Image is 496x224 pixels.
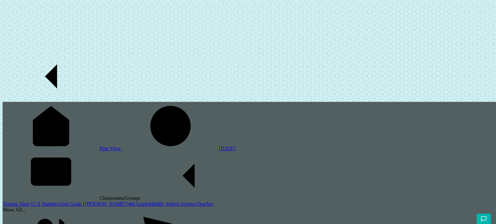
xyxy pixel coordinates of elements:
a: 4th Grade [129,201,149,207]
a: [DATE] [122,146,236,151]
a: Middle School Science [149,201,197,207]
a: Testing Alert (U.S Number) [3,201,60,207]
span: [DATE] [219,146,236,151]
a: 2nd Grade ([PERSON_NAME]') [60,201,129,207]
span: Pine View [99,146,122,151]
a: Teacher [197,201,213,207]
a: Pine View [3,146,122,151]
span: Classrooms/Groups [99,195,237,201]
div: Show All... [3,207,496,213]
